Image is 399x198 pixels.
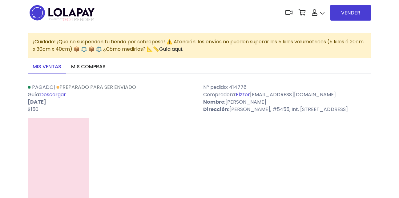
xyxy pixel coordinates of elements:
a: Preparado para ser enviado [56,84,136,91]
strong: Nombre: [203,98,225,105]
a: Guía aquí. [159,46,183,53]
a: Elzzor [236,91,250,98]
span: ¡Cuidado! ¡Que no suspendan tu tienda por sobrepeso! ⚠️ Atención: los envíos no pueden superar lo... [33,38,364,53]
span: $150 [28,106,38,113]
span: POWERED BY [49,18,63,21]
a: VENDER [330,5,371,21]
div: | Guía: [24,84,199,113]
p: Compradora: [EMAIL_ADDRESS][DOMAIN_NAME] [203,91,371,98]
p: Nº pedido: 414778 [203,84,371,91]
a: Descargar [40,91,66,98]
strong: Dirección: [203,106,229,113]
a: Mis compras [66,61,111,73]
p: [PERSON_NAME] [203,98,371,106]
span: Pagado [32,84,54,91]
span: GO [63,16,71,23]
a: Mis ventas [28,61,66,73]
span: TRENDIER [49,17,94,22]
img: logo [28,3,96,22]
p: [PERSON_NAME], #5455, Int. [STREET_ADDRESS] [203,106,371,113]
p: [DATE] [28,98,196,106]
